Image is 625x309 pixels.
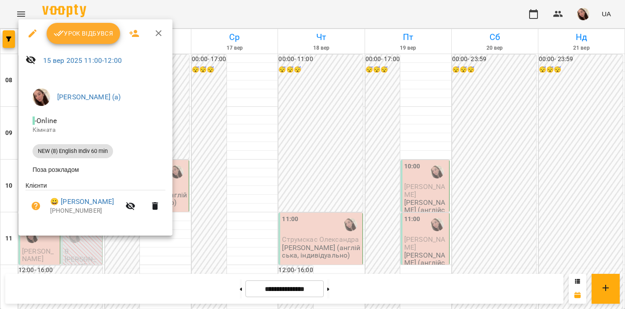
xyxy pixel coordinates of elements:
[54,28,113,39] span: Урок відбувся
[43,56,122,65] a: 15 вер 2025 11:00-12:00
[50,207,120,215] p: [PHONE_NUMBER]
[33,126,158,135] p: Кімната
[26,181,165,225] ul: Клієнти
[50,196,114,207] a: 😀 [PERSON_NAME]
[26,196,47,217] button: Візит ще не сплачено. Додати оплату?
[57,93,121,101] a: [PERSON_NAME] (а)
[26,162,165,178] li: Поза розкладом
[33,147,113,155] span: NEW (8) English Indiv 60 min
[33,116,58,125] span: - Online
[33,88,50,106] img: 8e00ca0478d43912be51e9823101c125.jpg
[47,23,121,44] button: Урок відбувся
